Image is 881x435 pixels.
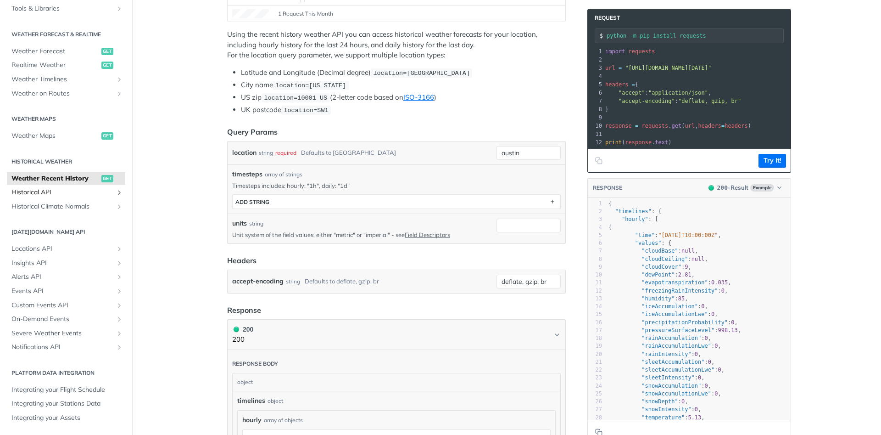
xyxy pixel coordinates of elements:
[608,367,725,373] span: : ,
[373,70,470,77] span: location=[GEOGRAPHIC_DATA]
[698,123,721,129] span: headers
[232,324,253,334] div: 200
[259,146,273,159] div: string
[116,288,123,295] button: Show subpages for Events API
[235,198,269,205] div: ADD string
[608,406,701,412] span: : ,
[725,123,748,129] span: headers
[588,350,602,358] div: 20
[588,122,603,130] div: 10
[588,232,602,239] div: 5
[7,129,125,143] a: Weather Mapsget
[695,351,698,357] span: 0
[11,4,113,13] span: Tools & Libraries
[234,327,239,332] span: 200
[708,359,711,365] span: 0
[588,200,602,208] div: 1
[11,61,99,70] span: Realtime Weather
[708,185,714,191] span: 200
[11,47,99,56] span: Weather Forecast
[11,385,123,395] span: Integrating your Flight Schedule
[7,242,125,256] a: Locations APIShow subpages for Locations API
[608,248,698,254] span: : ,
[641,279,708,286] span: "evapotranspiration"
[641,390,711,397] span: "snowAccumulationLwe"
[286,275,300,288] div: string
[116,76,123,83] button: Show subpages for Weather Timelines
[232,169,262,179] span: timesteps
[605,123,632,129] span: response
[588,130,603,138] div: 11
[641,398,678,405] span: "snowDepth"
[615,208,651,215] span: "timelines"
[7,284,125,298] a: Events APIShow subpages for Events API
[605,123,751,129] span: . ( , )
[695,406,698,412] span: 0
[116,316,123,323] button: Show subpages for On-Demand Events
[688,414,701,421] span: 5.13
[588,138,603,147] div: 12
[718,367,721,373] span: 0
[607,33,783,39] input: Request instructions
[241,92,566,103] li: US zip (2-letter code based on )
[116,302,123,309] button: Show subpages for Custom Events API
[232,146,256,159] label: location
[11,202,113,211] span: Historical Climate Normals
[237,396,265,406] span: timelines
[721,123,725,129] span: =
[635,240,662,246] span: "values"
[605,81,629,88] span: headers
[641,335,701,341] span: "rainAccumulation"
[11,174,99,183] span: Weather Recent History
[678,98,741,104] span: "deflate, gzip, br"
[608,224,612,231] span: {
[11,188,113,197] span: Historical API
[11,315,113,324] span: On-Demand Events
[588,366,602,374] div: 22
[641,319,728,326] span: "precipitationProbability"
[731,319,734,326] span: 0
[641,295,675,302] span: "humidity"
[11,329,113,338] span: Severe Weather Events
[608,216,658,222] span: : [
[301,146,396,159] div: Defaults to [GEOGRAPHIC_DATA]
[7,58,125,72] a: Realtime Weatherget
[625,139,652,146] span: response
[672,123,682,129] span: get
[227,305,261,316] div: Response
[11,89,113,98] span: Weather on Routes
[691,256,705,262] span: null
[605,48,625,55] span: import
[7,340,125,354] a: Notifications APIShow subpages for Notifications API
[641,264,681,270] span: "cloudCover"
[641,271,675,278] span: "dewPoint"
[641,359,704,365] span: "sleetAccumulation"
[588,334,602,342] div: 18
[11,75,113,84] span: Weather Timelines
[588,398,602,406] div: 26
[608,383,711,389] span: : ,
[608,351,701,357] span: : ,
[268,397,283,405] div: object
[605,106,608,113] span: }
[116,189,123,196] button: Show subpages for Historical API
[275,82,346,89] span: location=[US_STATE]
[232,360,278,367] div: Response body
[658,232,718,238] span: "[DATE]T10:00:00Z"
[608,295,688,302] span: : ,
[116,203,123,210] button: Show subpages for Historical Climate Normals
[11,399,123,408] span: Integrating your Stations Data
[232,9,269,18] canvas: Line Graph
[241,105,566,115] li: UK postcode
[608,271,695,278] span: : ,
[588,89,603,97] div: 6
[275,146,296,159] div: required
[588,80,603,89] div: 5
[278,10,333,18] span: 1 Request This Month
[553,331,561,339] svg: Chevron
[264,95,327,102] span: location=10001 US
[588,303,602,311] div: 14
[605,139,622,146] span: print
[7,256,125,270] a: Insights APIShow subpages for Insights API
[588,64,603,72] div: 3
